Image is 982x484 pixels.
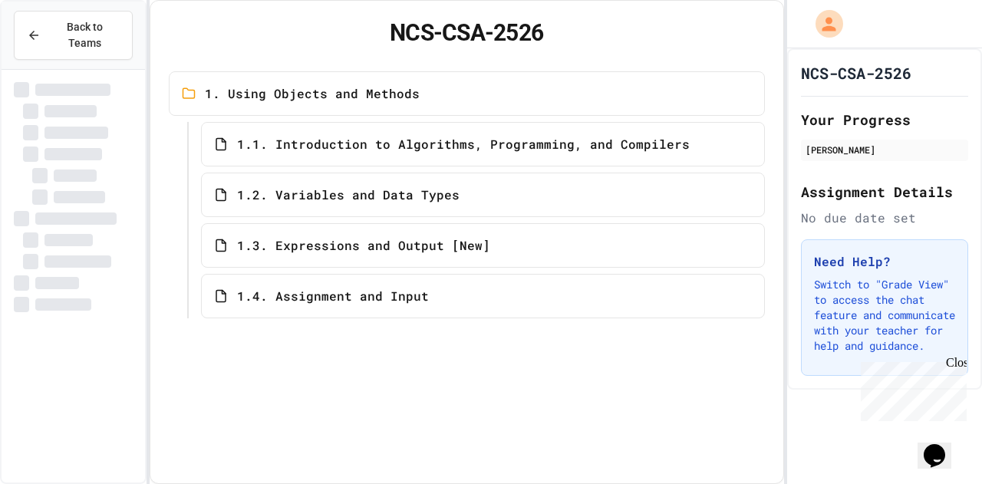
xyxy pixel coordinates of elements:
h3: Need Help? [814,252,955,271]
span: 1.3. Expressions and Output [New] [237,236,490,255]
iframe: chat widget [855,356,967,421]
a: 1.2. Variables and Data Types [201,173,765,217]
span: 1.1. Introduction to Algorithms, Programming, and Compilers [237,135,690,153]
h1: NCS-CSA-2526 [801,62,911,84]
span: 1.2. Variables and Data Types [237,186,460,204]
div: No due date set [801,209,968,227]
a: 1.3. Expressions and Output [New] [201,223,765,268]
div: [PERSON_NAME] [806,143,964,156]
h2: Assignment Details [801,181,968,202]
h1: NCS-CSA-2526 [169,19,765,47]
p: Switch to "Grade View" to access the chat feature and communicate with your teacher for help and ... [814,277,955,354]
span: 1. Using Objects and Methods [205,84,420,103]
h2: Your Progress [801,109,968,130]
a: 1.1. Introduction to Algorithms, Programming, and Compilers [201,122,765,166]
span: Back to Teams [50,19,120,51]
a: 1.4. Assignment and Input [201,274,765,318]
button: Back to Teams [14,11,133,60]
div: My Account [799,6,847,41]
iframe: chat widget [918,423,967,469]
span: 1.4. Assignment and Input [237,287,429,305]
div: Chat with us now!Close [6,6,106,97]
